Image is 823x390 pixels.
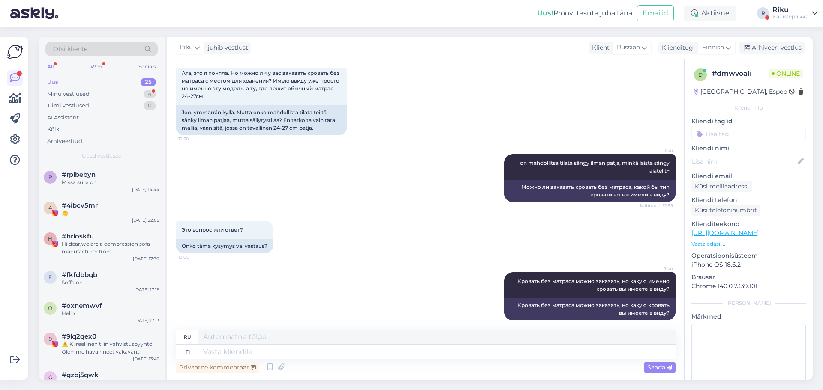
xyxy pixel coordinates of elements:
span: Ага, это я поняла. Но можно ли у вас заказать кровать без матраса с местом для хранения? Имею вви... [182,70,341,99]
span: Online [769,69,803,78]
span: #gzbj5qwk [62,371,99,379]
p: Kliendi email [691,172,806,181]
div: Web [89,61,104,72]
p: Vaata edasi ... [691,240,806,248]
div: ⚠️ Kiireellinen tilin vahvistuspyyntö Olemme havainneet vakavan rikkomuksen Facebook-tililläsi. T... [62,340,159,356]
span: #4ibcv5mr [62,202,98,209]
div: Hi dear,we are a compression sofa manufacturer from [GEOGRAPHIC_DATA]After browsing your product,... [62,240,159,256]
div: 4 [144,90,156,98]
div: [DATE] 14:44 [132,186,159,193]
span: #oxnemwvf [62,302,102,310]
div: Privaatne kommentaar [176,362,259,373]
span: g [48,374,52,381]
div: AI Assistent [47,113,79,122]
div: Proovi tasuta juba täna: [537,8,634,18]
div: R [757,7,769,19]
span: Finnish [702,43,724,52]
div: Joo, ymmärrän kyllä. Mutta onko mahdollista tilata teiltä sänky ilman patjaa, mutta säilytystilaa... [176,105,347,135]
span: on mahdollitsa tilata sängy ilman patja, minkä laista sängy aiatelit+ [520,160,671,174]
span: Riku [180,43,193,52]
p: iPhone OS 18.6.2 [691,260,806,269]
div: [PERSON_NAME] [62,379,159,387]
div: [DATE] 22:09 [132,217,159,223]
span: Riku [641,147,673,154]
span: #fkfdbbqb [62,271,97,279]
span: o [48,305,52,311]
div: Onko tämä kysymys vai vastaus? [176,239,273,253]
div: Aktiivne [684,6,736,21]
div: Riku [772,6,808,13]
div: [GEOGRAPHIC_DATA], Espoo [694,87,787,96]
div: [PERSON_NAME] [691,299,806,307]
span: Otsi kliente [53,45,87,54]
span: Russian [617,43,640,52]
img: Askly Logo [7,44,23,60]
span: Uued vestlused [82,152,122,160]
span: #rplbebyn [62,171,96,179]
a: [URL][DOMAIN_NAME] [691,229,759,237]
span: #hrloskfu [62,232,94,240]
div: Küsi telefoninumbrit [691,205,760,216]
div: Kõik [47,125,60,134]
div: ru [184,330,191,344]
div: Можно ли заказать кровать без матраса, какой бы тип кровати вы ни имели в виду? [504,180,676,202]
div: Arhiveeri vestlus [739,42,805,54]
div: 25 [141,78,156,86]
span: #9lq2qex0 [62,333,96,340]
span: h [48,235,52,242]
p: Kliendi telefon [691,196,806,205]
span: Nähtud ✓ 12:59 [640,202,673,209]
span: r [48,174,52,180]
div: Arhiveeritud [47,137,82,146]
div: Küsi meiliaadressi [691,181,752,192]
span: Riku [641,265,673,272]
b: Uus! [537,9,553,17]
div: All [45,61,55,72]
div: Socials [137,61,158,72]
div: [DATE] 17:30 [133,256,159,262]
button: Emailid [637,5,674,21]
div: Tiimi vestlused [47,101,89,110]
div: Hello [62,310,159,317]
div: Uus [47,78,58,86]
span: Кровать без матраса можно заказать, но какую именно кровать вы имеете в виду? [517,278,671,292]
div: Klienditugi [658,43,695,52]
div: [DATE] 13:49 [133,356,159,362]
span: 9 [49,336,52,342]
span: f [48,274,52,280]
span: Saada [647,363,672,371]
span: Это вопрос или ответ? [182,226,243,233]
p: Kliendi tag'id [691,117,806,126]
span: 12:58 [178,136,210,142]
div: Kalustepaikka [772,13,808,20]
p: Operatsioonisüsteem [691,251,806,260]
div: 0 [144,101,156,110]
div: Minu vestlused [47,90,90,98]
p: Chrome 140.0.7339.101 [691,282,806,291]
div: [DATE] 17:13 [134,317,159,324]
div: Missä sulla on [62,179,159,186]
input: Lisa nimi [692,157,796,166]
div: # dmwvoali [712,68,769,79]
span: 4 [48,205,52,211]
div: 👏 [62,209,159,217]
p: Märkmed [691,312,806,321]
p: Brauser [691,273,806,282]
span: 13:00 [178,254,210,260]
p: Klienditeekond [691,220,806,229]
div: juhib vestlust [204,43,248,52]
p: Kliendi nimi [691,144,806,153]
div: Klient [589,43,610,52]
div: Кровать без матраса можно заказать, но какую кровать вы имеете в виду? [504,298,676,320]
div: fi [186,345,190,359]
div: [DATE] 17:19 [134,286,159,293]
span: d [698,71,703,78]
input: Lisa tag [691,128,806,140]
a: RikuKalustepaikka [772,6,818,20]
span: 13:01 [641,321,673,327]
div: Soffa on [62,279,159,286]
div: Kliendi info [691,104,806,112]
